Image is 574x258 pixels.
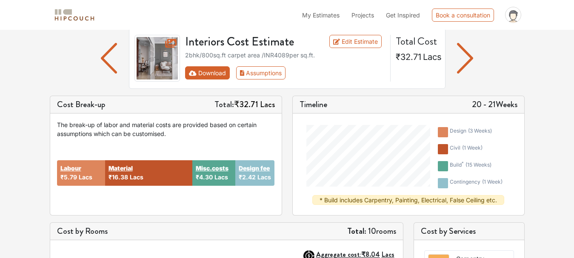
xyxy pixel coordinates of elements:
button: Assumptions [236,66,286,79]
div: 2bhk / 800 sq.ft carpet area /INR 4089 per sq.ft. [185,51,385,60]
span: Lacs [423,52,442,62]
span: Lacs [260,98,275,111]
h5: Cost by Rooms [57,226,108,236]
span: Get Inspired [386,11,420,19]
h4: Total Cost [396,35,438,47]
span: Lacs [79,173,92,181]
button: Download [185,66,230,79]
h5: Cost Break-up [57,99,106,110]
span: Projects [351,11,374,19]
div: Toolbar with button groups [185,66,385,79]
span: Lacs [214,173,228,181]
button: Labour [60,164,81,173]
div: build [450,161,491,171]
span: Lacs [257,173,271,181]
span: ₹16.38 [109,173,128,181]
span: logo-horizontal.svg [53,6,96,25]
h5: Total: [214,99,275,110]
h5: Timeline [300,99,327,110]
span: My Estimates [302,11,340,19]
strong: Total: [347,225,366,237]
span: ₹2.42 [239,173,256,181]
div: * Build includes Carpentry, Painting, Electrical, False Ceiling etc. [312,195,504,205]
h5: Cost by Services [421,226,517,236]
div: First group [185,66,292,79]
span: ( 1 week ) [482,179,503,185]
div: design [450,127,492,137]
div: civil [450,144,483,154]
span: Lacs [130,173,143,181]
div: The break-up of labor and material costs are provided based on certain assumptions which can be c... [57,120,275,138]
span: ₹32.71 [396,52,421,62]
span: ₹5.79 [60,173,77,181]
h3: Interiors Cost Estimate [180,35,320,49]
span: ( 1 week ) [462,145,483,151]
span: ( 15 weeks ) [465,162,491,168]
a: Edit Estimate [329,35,382,48]
span: ( 3 weeks ) [468,128,492,134]
div: Book a consultation [432,9,494,22]
div: contingency [450,178,503,188]
span: ₹32.71 [234,98,258,111]
h5: 10 rooms [347,226,396,236]
button: Design fee [239,164,270,173]
img: arrow left [457,43,474,74]
span: ₹4.30 [196,173,213,181]
img: gallery [134,35,180,82]
h5: 20 - 21 Weeks [472,99,517,110]
img: logo-horizontal.svg [53,8,96,23]
img: arrow left [101,43,117,74]
button: Misc.costs [196,164,228,173]
button: Material [109,164,133,173]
